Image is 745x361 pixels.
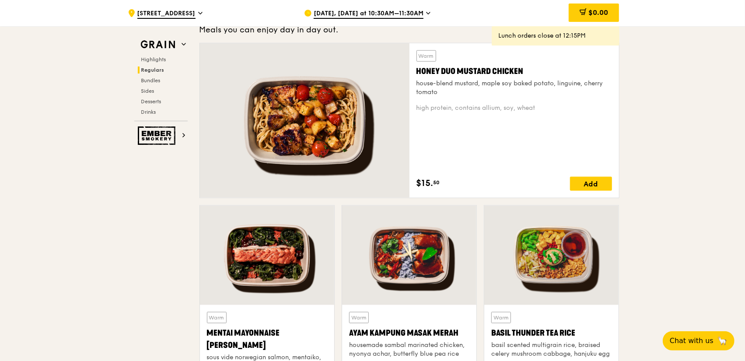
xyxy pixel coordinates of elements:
[416,177,434,190] span: $15.
[141,67,164,73] span: Regulars
[138,126,178,145] img: Ember Smokery web logo
[138,37,178,53] img: Grain web logo
[570,177,612,191] div: Add
[491,312,511,323] div: Warm
[199,24,619,36] div: Meals you can enjoy day in day out.
[349,327,469,339] div: Ayam Kampung Masak Merah
[141,77,161,84] span: Bundles
[491,327,612,339] div: Basil Thunder Tea Rice
[141,98,161,105] span: Desserts
[349,341,469,358] div: housemade sambal marinated chicken, nyonya achar, butterfly blue pea rice
[491,341,612,358] div: basil scented multigrain rice, braised celery mushroom cabbage, hanjuku egg
[499,32,612,40] div: Lunch orders close at 12:15PM
[137,9,196,19] span: [STREET_ADDRESS]
[434,179,440,186] span: 50
[416,79,612,97] div: house-blend mustard, maple soy baked potato, linguine, cherry tomato
[416,50,436,62] div: Warm
[663,331,735,350] button: Chat with us🦙
[207,312,227,323] div: Warm
[349,312,369,323] div: Warm
[717,336,728,346] span: 🦙
[141,88,154,94] span: Sides
[141,109,156,115] span: Drinks
[416,65,612,77] div: Honey Duo Mustard Chicken
[588,8,608,17] span: $0.00
[670,336,714,346] span: Chat with us
[207,327,327,351] div: Mentai Mayonnaise [PERSON_NAME]
[141,56,166,63] span: Highlights
[314,9,423,19] span: [DATE], [DATE] at 10:30AM–11:30AM
[416,104,612,112] div: high protein, contains allium, soy, wheat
